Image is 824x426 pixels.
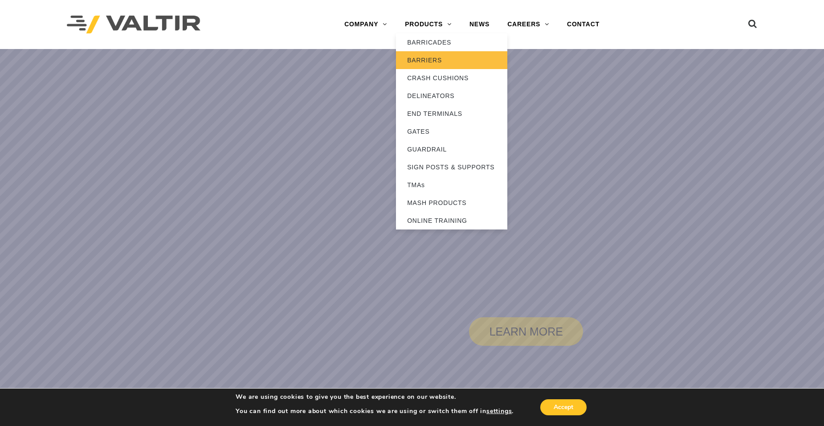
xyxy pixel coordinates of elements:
a: ONLINE TRAINING [396,212,507,229]
a: END TERMINALS [396,105,507,123]
p: We are using cookies to give you the best experience on our website. [236,393,514,401]
button: settings [486,407,512,415]
p: You can find out more about which cookies we are using or switch them off in . [236,407,514,415]
a: PRODUCTS [396,16,461,33]
a: TMAs [396,176,507,194]
a: NEWS [461,16,498,33]
a: GUARDRAIL [396,140,507,158]
a: LEARN MORE [469,317,583,346]
img: Valtir [67,16,200,34]
a: COMPANY [335,16,396,33]
a: CAREERS [498,16,558,33]
a: MASH PRODUCTS [396,194,507,212]
a: CONTACT [558,16,608,33]
a: GATES [396,123,507,140]
a: BARRIERS [396,51,507,69]
a: SIGN POSTS & SUPPORTS [396,158,507,176]
a: DELINEATORS [396,87,507,105]
a: CRASH CUSHIONS [396,69,507,87]
button: Accept [540,399,587,415]
a: BARRICADES [396,33,507,51]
